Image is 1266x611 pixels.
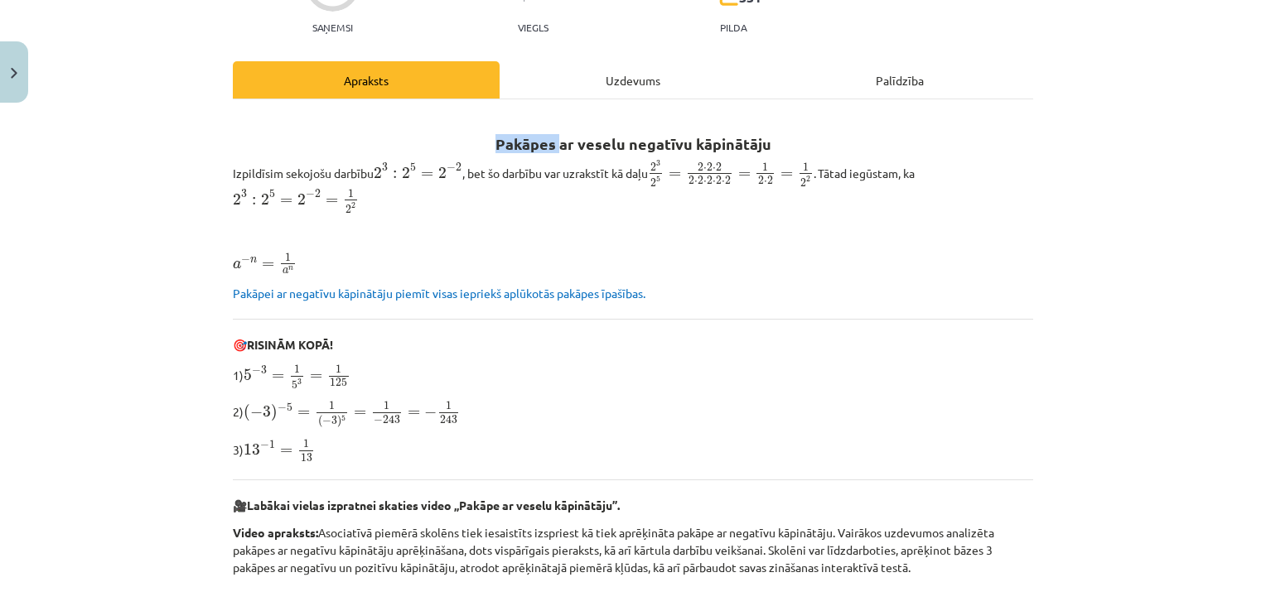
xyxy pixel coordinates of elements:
[762,163,768,171] span: 1
[518,22,548,33] p: Viegls
[285,253,291,262] span: 1
[374,416,383,425] span: −
[767,176,773,185] span: 2
[315,190,321,198] span: 2
[707,163,713,171] span: 2
[318,415,322,427] span: (
[301,454,312,462] span: 13
[806,176,810,181] span: 2
[322,416,331,425] span: −
[297,194,306,205] span: 2
[713,167,716,171] span: ⋅
[456,163,461,171] span: 2
[764,180,767,184] span: ⋅
[244,404,250,421] span: (
[272,373,284,380] span: =
[341,415,345,421] span: 5
[803,163,809,171] span: 1
[244,444,260,455] span: 13
[725,176,731,185] span: 2
[280,448,292,455] span: =
[310,373,322,380] span: =
[650,163,656,171] span: 2
[438,166,447,178] span: 2
[345,205,351,214] span: 2
[424,407,437,418] span: −
[780,171,793,177] span: =
[233,525,318,540] b: Video apraksts:
[326,198,338,204] span: =
[382,163,388,171] span: 3
[669,171,681,177] span: =
[278,404,287,412] span: −
[689,176,694,185] span: 2
[383,415,400,424] span: 243
[766,61,1033,99] div: Palīdzība
[250,407,263,418] span: −
[720,22,747,33] p: pilda
[738,171,751,177] span: =
[351,202,355,208] span: 2
[713,180,716,184] span: ⋅
[261,194,269,205] span: 2
[233,61,500,99] div: Apraksts
[233,363,1033,390] p: 1)
[297,410,310,416] span: =
[354,410,366,416] span: =
[244,369,252,381] span: 5
[280,198,292,204] span: =
[374,166,382,178] span: 2
[800,179,806,187] span: 2
[650,179,656,187] span: 2
[241,255,250,263] span: −
[294,365,300,373] span: 1
[252,197,256,205] span: :
[247,498,620,512] b: Labākai vielas izpratnei skaties video „Pakāpe ar veselu kāpinātāju”.
[250,257,257,263] span: n
[698,163,703,171] span: 2
[233,400,1033,428] p: 2)
[656,176,660,181] span: 5
[694,180,698,184] span: ⋅
[269,440,275,449] span: 1
[11,68,17,79] img: icon-close-lesson-0947bae3869378f0d4975bcd49f059093ad1ed9edebbc8119c70593378902aed.svg
[252,367,261,375] span: −
[233,336,1033,354] p: 🎯
[263,406,271,417] span: 3
[703,167,707,171] span: ⋅
[500,61,766,99] div: Uzdevums
[410,163,416,171] span: 5
[331,416,337,425] span: 3
[716,163,722,171] span: 2
[233,160,1033,214] p: Izpildīsim sekojošu darbību , bet šo darbību var uzrakstīt kā daļu . Tātad iegūstam, ka
[306,190,315,199] span: −
[722,180,725,184] span: ⋅
[262,262,274,268] span: =
[233,438,1033,462] p: 3)
[447,164,456,172] span: −
[707,176,713,185] span: 2
[292,381,297,389] span: 5
[336,365,341,373] span: 1
[758,176,764,185] span: 2
[288,267,293,271] span: n
[440,415,457,424] span: 243
[261,366,267,374] span: 3
[269,190,275,198] span: 5
[283,268,288,274] span: a
[495,134,771,153] b: Pakāpes ar veselu negatīvu kāpinātāju
[306,22,360,33] p: Saņemsi
[287,403,292,411] span: 5
[271,404,278,421] span: )
[329,402,335,410] span: 1
[393,170,397,178] span: :
[233,286,645,301] span: Pakāpei ar negatīvu kāpinātāju piemīt visas iepriekš aplūkotās pakāpes īpašības.
[656,161,660,166] span: 3
[233,497,1033,514] p: 🎥
[297,378,302,384] span: 3
[260,441,269,450] span: −
[716,176,722,185] span: 2
[330,378,347,387] span: 125
[241,190,247,198] span: 3
[703,180,707,184] span: ⋅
